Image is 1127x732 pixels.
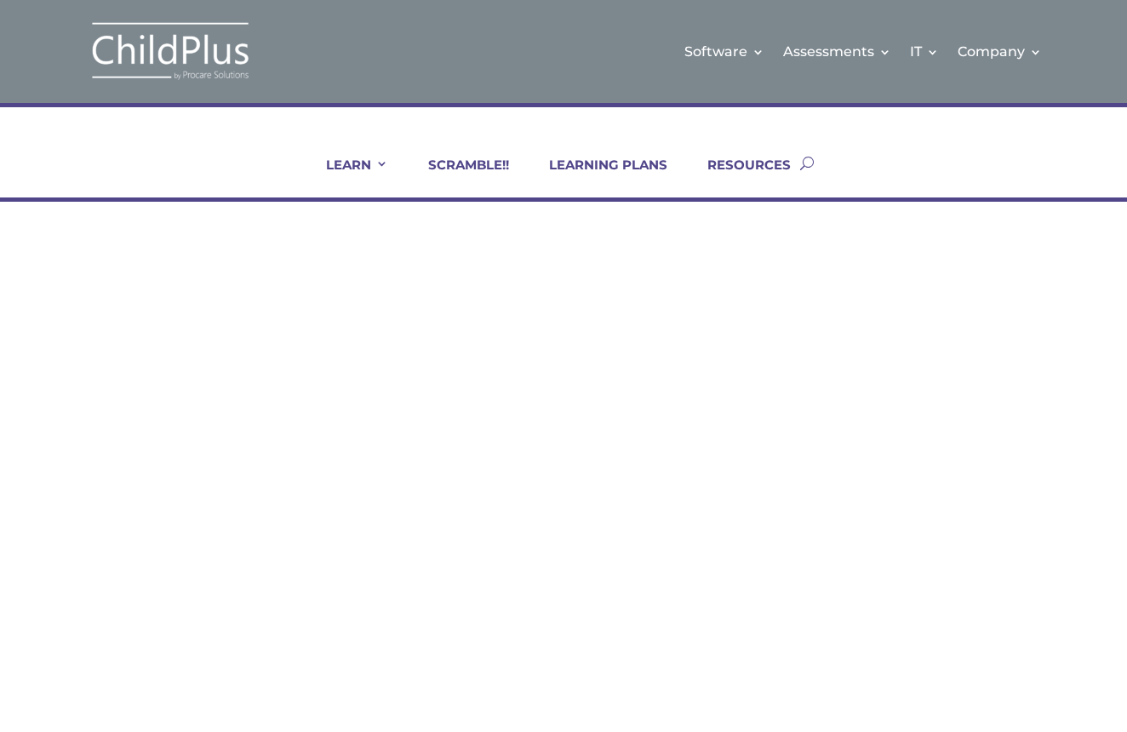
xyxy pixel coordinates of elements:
a: IT [910,17,939,86]
a: LEARN [305,157,388,197]
a: Company [958,17,1042,86]
a: SCRAMBLE!! [407,157,509,197]
a: LEARNING PLANS [528,157,667,197]
a: Assessments [783,17,891,86]
a: RESOURCES [686,157,791,197]
a: Software [684,17,764,86]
